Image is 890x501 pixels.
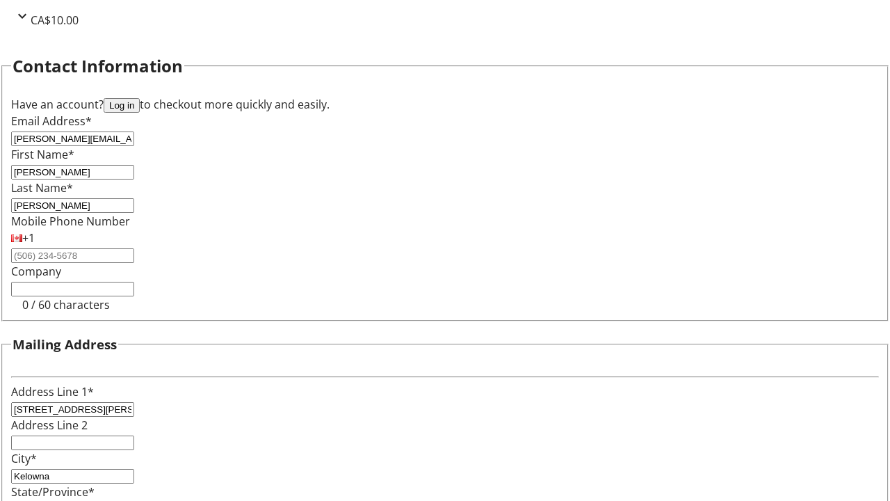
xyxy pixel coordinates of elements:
[11,469,134,484] input: City
[11,248,134,263] input: (506) 234-5678
[13,54,183,79] h2: Contact Information
[11,451,37,466] label: City*
[11,147,74,162] label: First Name*
[104,98,140,113] button: Log in
[13,335,117,354] h3: Mailing Address
[11,417,88,433] label: Address Line 2
[11,402,134,417] input: Address
[22,297,110,312] tr-character-limit: 0 / 60 characters
[11,214,130,229] label: Mobile Phone Number
[11,264,61,279] label: Company
[11,113,92,129] label: Email Address*
[11,384,94,399] label: Address Line 1*
[31,13,79,28] span: CA$10.00
[11,96,879,113] div: Have an account? to checkout more quickly and easily.
[11,484,95,500] label: State/Province*
[11,180,73,196] label: Last Name*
